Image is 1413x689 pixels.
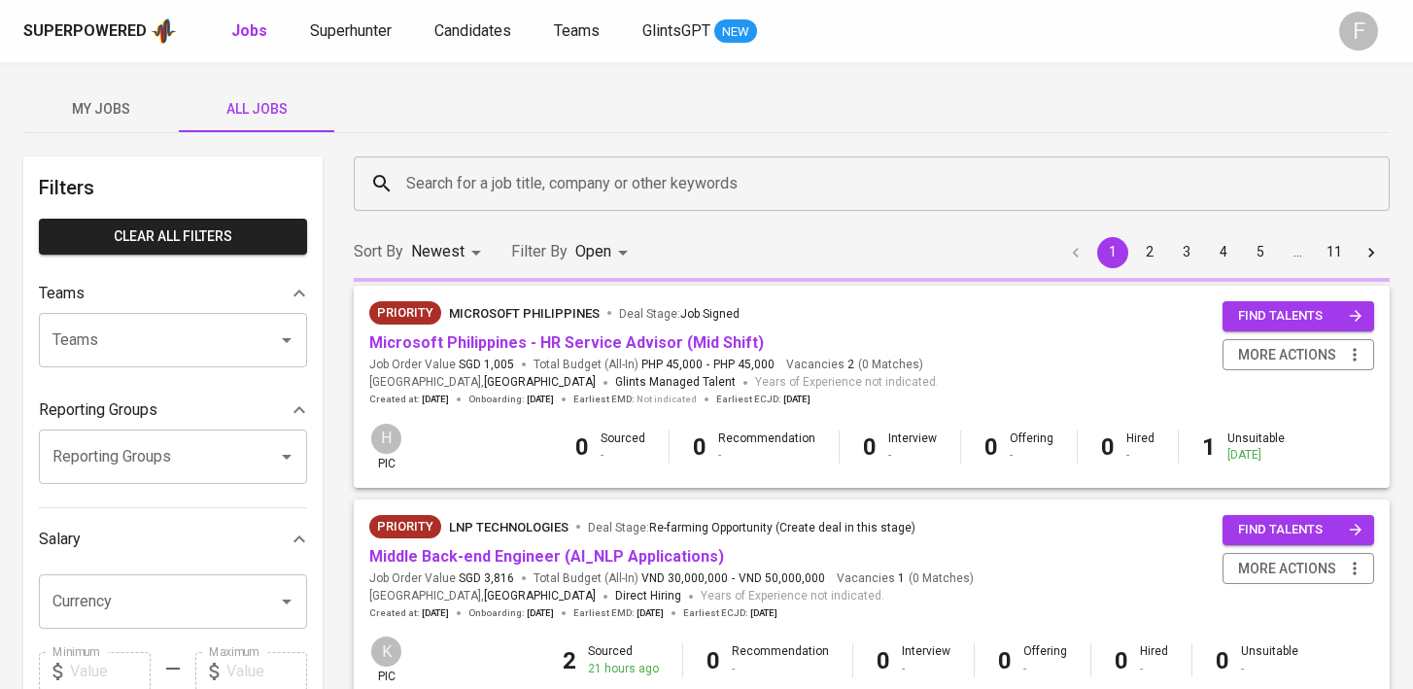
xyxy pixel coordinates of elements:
button: Go to next page [1356,237,1387,268]
div: - [601,447,645,464]
span: Open [575,242,611,260]
span: [DATE] [637,606,664,620]
div: - [888,447,937,464]
span: [DATE] [422,606,449,620]
span: - [732,570,735,587]
span: Glints Managed Talent [615,375,736,389]
span: VND 30,000,000 [641,570,728,587]
b: 0 [693,433,706,461]
div: Open [575,234,635,270]
div: … [1282,242,1313,261]
div: [DATE] [1227,447,1285,464]
span: Created at : [369,393,449,406]
span: VND 50,000,000 [739,570,825,587]
span: SGD 3,816 [459,570,514,587]
a: Jobs [231,19,271,44]
span: [GEOGRAPHIC_DATA] , [369,587,596,606]
div: Recommendation [718,431,815,464]
div: New Job received from Demand Team [369,301,441,325]
a: Superpoweredapp logo [23,17,177,46]
div: H [369,422,403,456]
span: more actions [1238,343,1336,367]
p: Teams [39,282,85,305]
span: [DATE] [783,393,810,406]
button: find talents [1223,515,1374,545]
button: Go to page 11 [1319,237,1350,268]
b: 0 [863,433,877,461]
div: Offering [1010,431,1053,464]
h6: Filters [39,172,307,203]
nav: pagination navigation [1057,237,1390,268]
a: Middle Back-end Engineer (AI_NLP Applications) [369,547,724,566]
span: LNP Technologies [449,520,569,534]
span: Direct Hiring [615,589,681,603]
button: Open [273,327,300,354]
b: 0 [877,647,890,674]
span: NEW [714,22,757,42]
b: 2 [563,647,576,674]
p: Reporting Groups [39,398,157,422]
div: Reporting Groups [39,391,307,430]
button: Open [273,588,300,615]
span: SGD 1,005 [459,357,514,373]
span: Candidates [434,21,511,40]
div: Sourced [588,643,659,676]
div: Hired [1126,431,1155,464]
div: Teams [39,274,307,313]
span: Earliest EMD : [573,393,697,406]
span: Job Signed [680,307,740,321]
span: Microsoft Philippines [449,306,600,321]
span: Onboarding : [468,393,554,406]
span: [DATE] [422,393,449,406]
button: find talents [1223,301,1374,331]
a: Candidates [434,19,515,44]
button: Clear All filters [39,219,307,255]
div: Unsuitable [1227,431,1285,464]
span: Superhunter [310,21,392,40]
button: more actions [1223,339,1374,371]
span: find talents [1238,519,1362,541]
div: - [732,661,829,677]
span: Total Budget (All-In) [534,357,775,373]
a: Superhunter [310,19,396,44]
span: Earliest ECJD : [716,393,810,406]
span: GlintsGPT [642,21,710,40]
img: app logo [151,17,177,46]
span: Teams [554,21,600,40]
div: Unsuitable [1241,643,1298,676]
span: Deal Stage : [588,521,915,534]
span: Job Order Value [369,570,514,587]
span: PHP 45,000 [713,357,775,373]
span: find talents [1238,305,1362,327]
span: PHP 45,000 [641,357,703,373]
span: more actions [1238,557,1336,581]
button: Go to page 2 [1134,237,1165,268]
span: Job Order Value [369,357,514,373]
span: All Jobs [190,97,323,121]
p: Newest [411,240,465,263]
b: Jobs [231,21,267,40]
span: Clear All filters [54,224,292,249]
div: - [1241,661,1298,677]
div: 21 hours ago [588,661,659,677]
span: Re-farming Opportunity (Create deal in this stage) [649,521,915,534]
div: Offering [1023,643,1067,676]
button: Open [273,443,300,470]
b: 0 [1216,647,1229,674]
span: Priority [369,517,441,536]
span: [DATE] [527,393,554,406]
span: Vacancies ( 0 Matches ) [786,357,923,373]
button: Go to page 4 [1208,237,1239,268]
div: Interview [888,431,937,464]
span: Vacancies ( 0 Matches ) [837,570,974,587]
div: F [1339,12,1378,51]
div: - [902,661,950,677]
span: Earliest EMD : [573,606,664,620]
b: 1 [1202,433,1216,461]
span: Years of Experience not indicated. [701,587,884,606]
span: Deal Stage : [619,307,740,321]
div: Hired [1140,643,1168,676]
span: Not indicated [637,393,697,406]
a: GlintsGPT NEW [642,19,757,44]
div: - [1126,447,1155,464]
